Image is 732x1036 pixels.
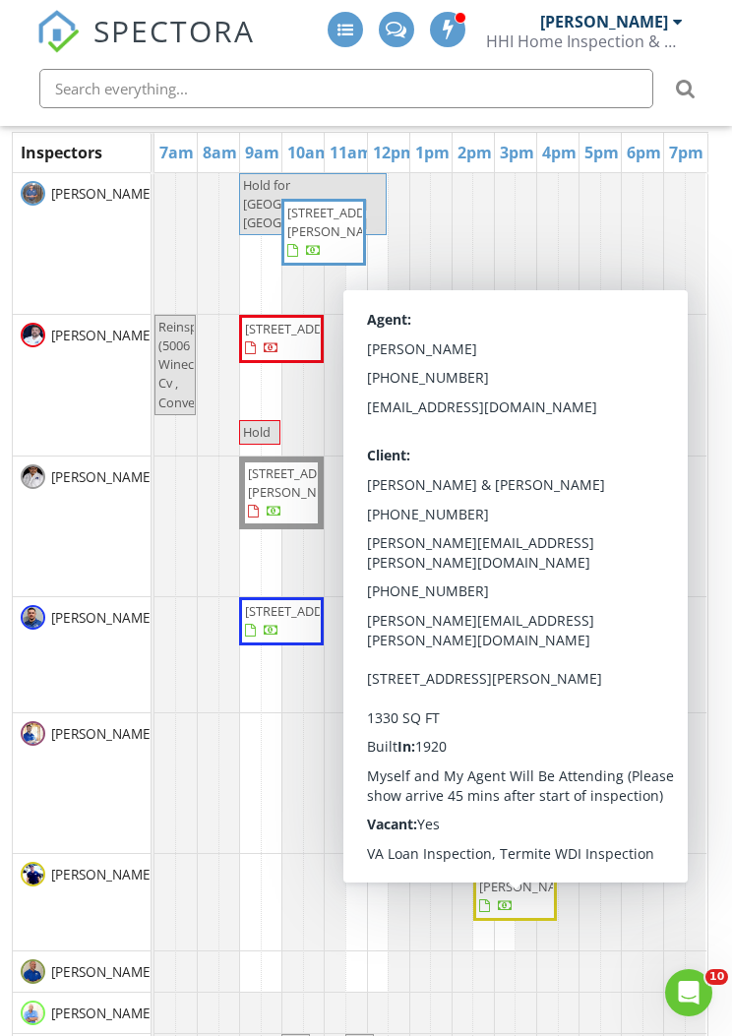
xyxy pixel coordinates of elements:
span: [PERSON_NAME] [47,865,158,884]
span: [PERSON_NAME] "Captain" [PERSON_NAME] [47,962,328,982]
span: Hold [243,423,271,441]
span: [STREET_ADDRESS] [245,602,355,620]
span: [PERSON_NAME] [47,1004,158,1023]
span: 10 [705,969,728,985]
img: 8334a47d40204d029b6682c9b1fdee83.jpeg [21,323,45,347]
a: 9am [240,137,284,168]
span: [STREET_ADDRESS] [482,721,592,739]
span: [STREET_ADDRESS][PERSON_NAME] [287,204,397,240]
span: [STREET_ADDRESS] [354,464,464,482]
input: Search everything... [39,69,653,108]
img: The Best Home Inspection Software - Spectora [36,10,80,53]
span: [PERSON_NAME] [47,724,158,744]
a: 7pm [664,137,708,168]
span: [PERSON_NAME] [47,467,158,487]
img: resized_103945_1607186620487.jpeg [21,605,45,630]
img: dsc08126.jpg [21,1001,45,1025]
span: [STREET_ADDRESS] [354,721,464,739]
span: SPECTORA [93,10,255,51]
span: [PERSON_NAME] [47,608,158,628]
a: SPECTORA [36,27,255,68]
span: [STREET_ADDRESS][PERSON_NAME] [248,464,358,501]
div: [PERSON_NAME] [540,12,668,31]
a: 4pm [537,137,581,168]
img: dsc07028.jpg [21,721,45,746]
a: 12pm [368,137,421,168]
span: [PERSON_NAME] [47,184,158,204]
a: 7am [154,137,199,168]
div: HHI Home Inspection & Pest Control [486,31,683,51]
a: 1pm [410,137,455,168]
span: [PERSON_NAME] [47,326,158,345]
span: Hold for [GEOGRAPHIC_DATA] [GEOGRAPHIC_DATA] [243,176,367,231]
span: Reinspection (5006 Winecup Cv , Converse) [158,318,234,411]
a: 6pm [622,137,666,168]
span: Inspectors [21,142,102,163]
span: [STREET_ADDRESS][PERSON_NAME] [482,464,592,501]
span: [STREET_ADDRESS][PERSON_NAME] [479,859,589,895]
a: 8am [198,137,242,168]
span: [STREET_ADDRESS] [245,320,355,337]
img: img_7310_small.jpeg [21,862,45,886]
a: 10am [282,137,335,168]
img: jj.jpg [21,181,45,206]
iframe: Intercom live chat [665,969,712,1016]
a: 3pm [495,137,539,168]
img: img_0667.jpeg [21,464,45,489]
a: 11am [325,137,378,168]
a: 2pm [453,137,497,168]
a: 5pm [579,137,624,168]
img: 20220425_103223.jpg [21,959,45,984]
span: [STREET_ADDRESS][PERSON_NAME] [479,602,589,639]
